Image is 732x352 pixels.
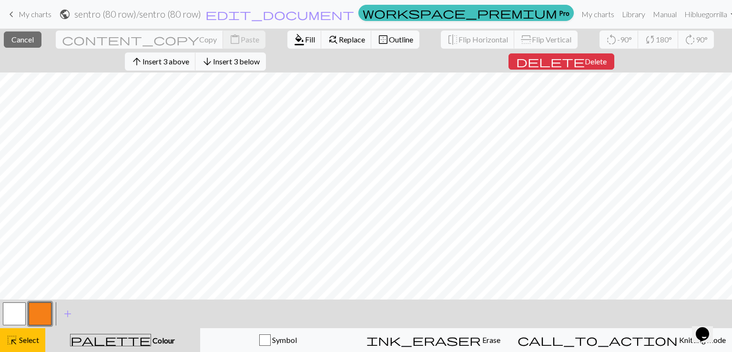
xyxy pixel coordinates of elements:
button: Cancel [4,31,41,48]
span: Flip Vertical [532,35,571,44]
span: -90° [617,35,632,44]
button: Colour [45,328,200,352]
span: Flip Horizontal [458,35,508,44]
button: Copy [56,31,224,49]
h2: sentro (80 row) / sentro (80 row) [74,9,201,20]
span: My charts [19,10,51,19]
span: Fill [305,35,315,44]
a: Pro [358,5,574,21]
button: Erase [356,328,511,352]
span: public [59,8,71,21]
button: Flip Horizontal [441,31,515,49]
button: Fill [287,31,322,49]
button: -90° [600,31,639,49]
span: 180° [656,35,672,44]
span: arrow_upward [131,55,142,68]
button: Insert 3 below [195,52,266,71]
span: Select [18,335,39,344]
span: Cancel [11,35,34,44]
span: edit_document [205,8,354,21]
span: Insert 3 above [142,57,189,66]
span: content_copy [62,33,199,46]
span: Outline [389,35,413,44]
span: highlight_alt [6,333,18,347]
span: Replace [339,35,365,44]
button: Replace [321,31,372,49]
button: Knitting mode [511,328,732,352]
button: 180° [638,31,679,49]
span: workspace_premium [363,6,557,20]
button: Flip Vertical [514,31,578,49]
span: Colour [151,336,175,345]
span: palette [71,333,151,347]
span: Insert 3 below [213,57,260,66]
span: Knitting mode [678,335,726,344]
a: My charts [6,6,51,22]
button: 90° [678,31,714,49]
button: Outline [371,31,419,49]
span: Symbol [271,335,297,344]
span: Delete [585,57,607,66]
span: Erase [481,335,500,344]
span: border_outer [377,33,389,46]
span: arrow_downward [202,55,213,68]
span: add [62,307,73,321]
button: Insert 3 above [125,52,196,71]
span: Copy [199,35,217,44]
button: Symbol [200,328,356,352]
span: find_replace [327,33,339,46]
span: rotate_right [684,33,696,46]
a: Library [618,5,649,24]
span: call_to_action [518,333,678,347]
a: My charts [578,5,618,24]
span: flip [447,33,458,46]
span: rotate_left [606,33,617,46]
button: Delete [508,53,614,70]
span: ink_eraser [366,333,481,347]
span: flip [519,34,533,45]
a: Manual [649,5,681,24]
span: format_color_fill [294,33,305,46]
span: sync [644,33,656,46]
span: 90° [696,35,708,44]
span: keyboard_arrow_left [6,8,17,21]
iframe: chat widget [692,314,722,342]
span: delete [516,55,585,68]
